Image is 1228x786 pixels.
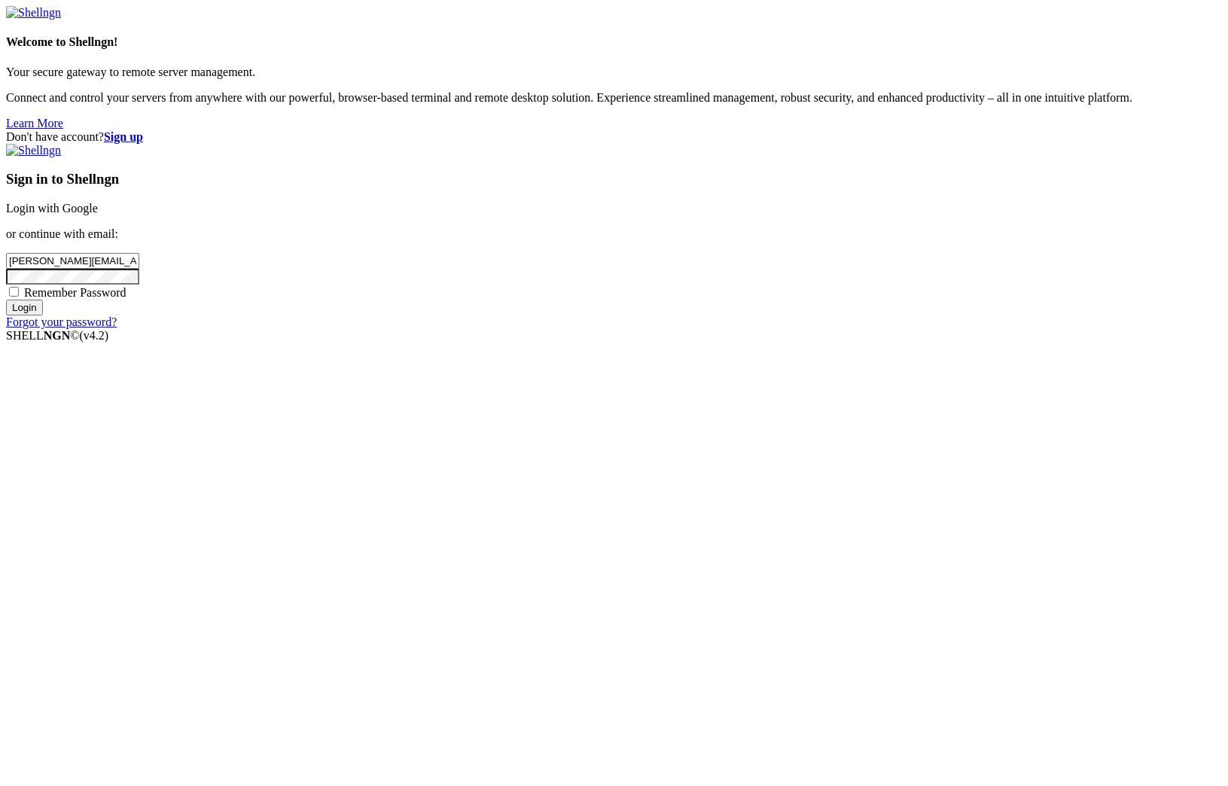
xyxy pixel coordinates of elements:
[6,130,1222,144] div: Don't have account?
[104,130,143,143] a: Sign up
[6,227,1222,241] p: or continue with email:
[6,315,117,328] a: Forgot your password?
[9,287,19,297] input: Remember Password
[6,202,98,215] a: Login with Google
[6,91,1222,105] p: Connect and control your servers from anywhere with our powerful, browser-based terminal and remo...
[6,329,108,342] span: SHELL ©
[24,286,126,299] span: Remember Password
[6,117,63,129] a: Learn More
[80,329,109,342] span: 4.2.0
[6,35,1222,49] h4: Welcome to Shellngn!
[6,6,61,20] img: Shellngn
[6,65,1222,79] p: Your secure gateway to remote server management.
[44,329,71,342] b: NGN
[6,253,139,269] input: Email address
[6,171,1222,187] h3: Sign in to Shellngn
[6,144,61,157] img: Shellngn
[6,300,43,315] input: Login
